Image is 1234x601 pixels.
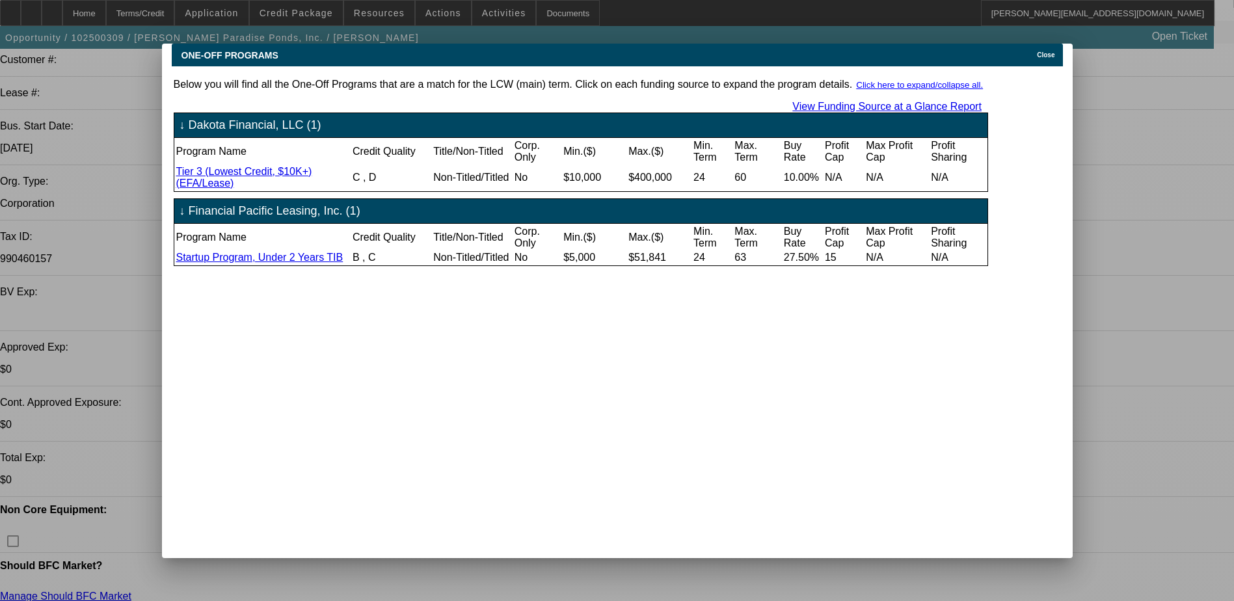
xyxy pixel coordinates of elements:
[180,204,185,218] span: ↓
[734,251,781,264] td: 63
[824,251,864,264] td: 15
[693,251,732,264] td: 24
[783,165,823,190] td: 10.00%
[176,166,312,189] a: Tier 3 (Lowest Credit, $10K+) (EFA/Lease)
[930,251,986,264] td: N/A
[563,165,626,190] td: $10,000
[369,172,377,183] span: D
[176,252,343,263] a: Startup Program, Under 2 Years TIB
[783,251,823,264] td: 27.50%
[693,225,732,250] td: Min. Term
[628,165,691,190] td: $400,000
[353,172,360,183] span: C
[353,252,360,263] span: B
[930,225,986,250] td: Profit Sharing
[734,165,781,190] td: 60
[563,139,626,164] td: Min.($)
[514,139,561,164] td: Corp. Only
[563,225,626,250] td: Min.($)
[352,139,431,164] td: Credit Quality
[693,165,732,190] td: 24
[852,79,987,90] button: Click here to expand/collapse all.
[734,139,781,164] td: Max. Term
[865,139,929,164] td: Max Profit Cap
[189,204,360,218] span: Financial Pacific Leasing, Inc. (1)
[792,101,982,112] a: View Funding Source at a Glance Report
[1037,51,1054,59] span: Close
[865,251,929,264] td: N/A
[433,165,512,190] td: Non-Titled/Titled
[433,251,512,264] td: Non-Titled/Titled
[783,225,823,250] td: Buy Rate
[363,172,366,183] span: ,
[628,225,691,250] td: Max.($)
[824,225,864,250] td: Profit Cap
[865,225,929,250] td: Max Profit Cap
[824,139,864,164] td: Profit Cap
[930,165,986,190] td: N/A
[865,165,929,190] td: N/A
[628,251,691,264] td: $51,841
[176,139,351,164] td: Program Name
[514,165,561,190] td: No
[693,139,732,164] td: Min. Term
[783,139,823,164] td: Buy Rate
[514,225,561,250] td: Corp. Only
[174,79,988,90] p: Below you will find all the One-Off Programs that are a match for the LCW (main) term. Click on e...
[352,225,431,250] td: Credit Quality
[824,165,864,190] td: N/A
[368,252,376,263] span: C
[433,225,512,250] td: Title/Non-Titled
[628,139,691,164] td: Max.($)
[734,225,781,250] td: Max. Term
[180,118,185,132] span: ↓
[189,118,321,132] span: Dakota Financial, LLC (1)
[181,50,278,60] span: ONE-OFF PROGRAMS
[930,139,986,164] td: Profit Sharing
[514,251,561,264] td: No
[433,139,512,164] td: Title/Non-Titled
[176,225,351,250] td: Program Name
[563,251,626,264] td: $5,000
[362,252,365,263] span: ,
